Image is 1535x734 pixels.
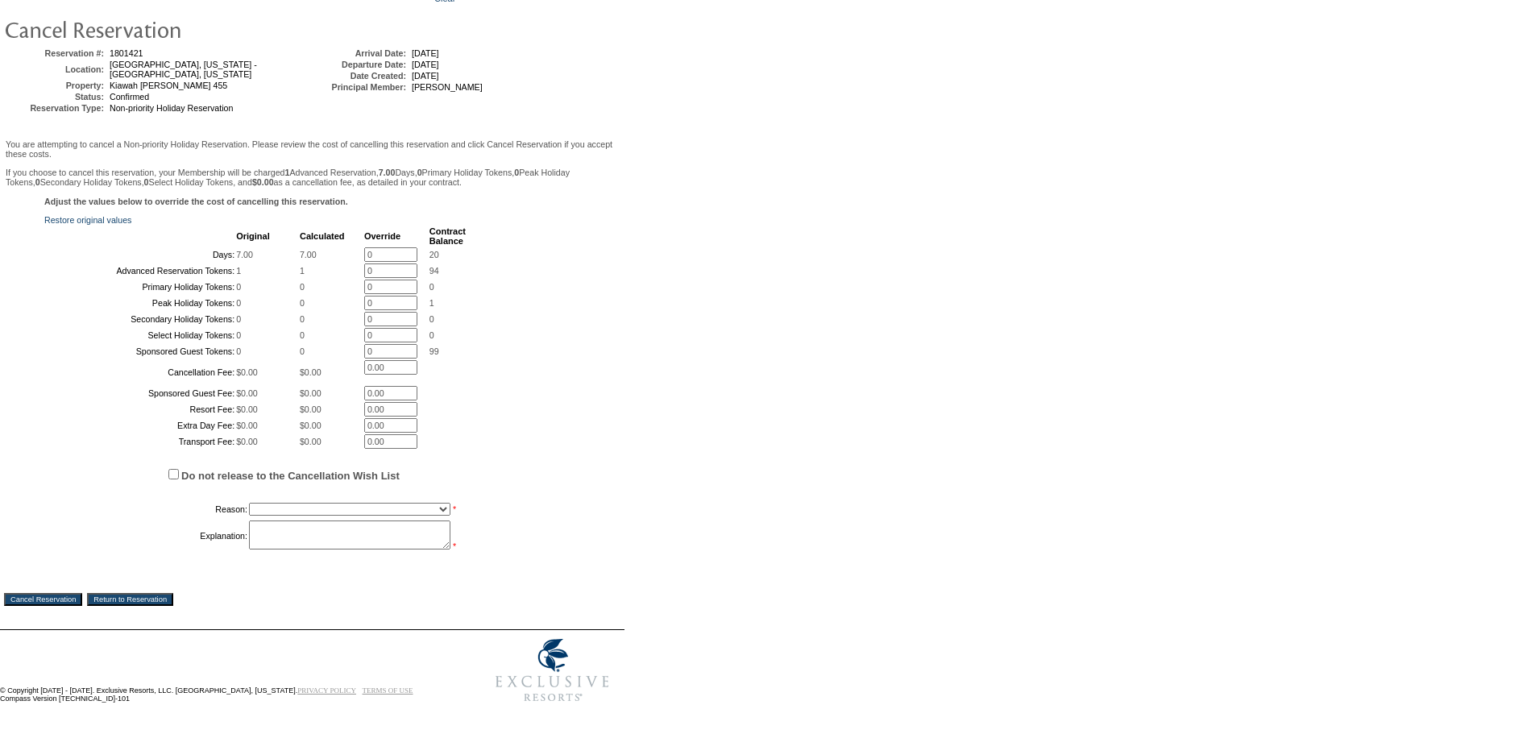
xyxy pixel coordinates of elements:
[300,231,345,241] b: Calculated
[46,500,247,519] td: Reason:
[285,168,290,177] b: 1
[44,197,348,206] b: Adjust the values below to override the cost of cancelling this reservation.
[300,314,305,324] span: 0
[46,328,234,342] td: Select Holiday Tokens:
[46,312,234,326] td: Secondary Holiday Tokens:
[144,177,149,187] b: 0
[236,282,241,292] span: 0
[4,593,82,606] input: Cancel Reservation
[429,314,434,324] span: 0
[309,71,406,81] td: Date Created:
[429,250,439,259] span: 20
[309,48,406,58] td: Arrival Date:
[46,263,234,278] td: Advanced Reservation Tokens:
[7,81,104,90] td: Property:
[46,402,234,417] td: Resort Fee:
[181,470,400,482] label: Do not release to the Cancellation Wish List
[6,139,619,159] p: You are attempting to cancel a Non-priority Holiday Reservation. Please review the cost of cancel...
[309,60,406,69] td: Departure Date:
[236,388,258,398] span: $0.00
[46,280,234,294] td: Primary Holiday Tokens:
[236,231,270,241] b: Original
[412,71,439,81] span: [DATE]
[7,60,104,79] td: Location:
[236,266,241,276] span: 1
[429,346,439,356] span: 99
[300,330,305,340] span: 0
[35,177,40,187] b: 0
[7,92,104,102] td: Status:
[110,60,257,79] span: [GEOGRAPHIC_DATA], [US_STATE] - [GEOGRAPHIC_DATA], [US_STATE]
[236,314,241,324] span: 0
[46,296,234,310] td: Peak Holiday Tokens:
[309,82,406,92] td: Principal Member:
[46,386,234,400] td: Sponsored Guest Fee:
[46,434,234,449] td: Transport Fee:
[7,103,104,113] td: Reservation Type:
[429,226,466,246] b: Contract Balance
[429,330,434,340] span: 0
[6,168,619,187] p: If you choose to cancel this reservation, your Membership will be charged Advanced Reservation, D...
[429,282,434,292] span: 0
[236,404,258,414] span: $0.00
[46,344,234,359] td: Sponsored Guest Tokens:
[412,48,439,58] span: [DATE]
[379,168,396,177] b: 7.00
[4,13,326,45] img: pgTtlCancelRes.gif
[252,177,274,187] b: $0.00
[7,48,104,58] td: Reservation #:
[412,60,439,69] span: [DATE]
[429,266,439,276] span: 94
[300,404,322,414] span: $0.00
[300,388,322,398] span: $0.00
[236,437,258,446] span: $0.00
[236,250,253,259] span: 7.00
[514,168,519,177] b: 0
[46,418,234,433] td: Extra Day Fee:
[110,92,149,102] span: Confirmed
[480,630,624,711] img: Exclusive Resorts
[300,346,305,356] span: 0
[44,215,131,225] a: Restore original values
[236,346,241,356] span: 0
[46,520,247,551] td: Explanation:
[363,686,413,695] a: TERMS OF USE
[300,250,317,259] span: 7.00
[46,360,234,384] td: Cancellation Fee:
[300,437,322,446] span: $0.00
[300,298,305,308] span: 0
[87,593,173,606] input: Return to Reservation
[300,421,322,430] span: $0.00
[236,298,241,308] span: 0
[300,282,305,292] span: 0
[110,103,233,113] span: Non-priority Holiday Reservation
[429,298,434,308] span: 1
[364,231,400,241] b: Override
[110,48,143,58] span: 1801421
[236,421,258,430] span: $0.00
[297,686,356,695] a: PRIVACY POLICY
[236,367,258,377] span: $0.00
[236,330,241,340] span: 0
[300,367,322,377] span: $0.00
[46,247,234,262] td: Days:
[110,81,227,90] span: Kiawah [PERSON_NAME] 455
[417,168,422,177] b: 0
[300,266,305,276] span: 1
[412,82,483,92] span: [PERSON_NAME]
